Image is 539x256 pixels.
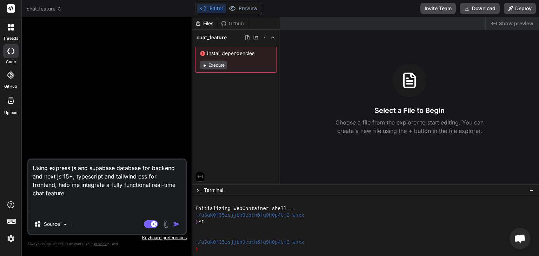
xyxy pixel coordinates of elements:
button: Preview [226,4,260,13]
label: code [6,59,16,65]
button: Deploy [504,3,536,14]
span: ~/u3uk0f35zsjjbn9cprh6fq9h0p4tm2-wnxx [195,239,304,246]
span: − [530,187,533,194]
span: chat_feature [27,5,62,12]
span: ^C [199,219,205,225]
img: settings [5,233,17,245]
img: Pick Models [62,221,68,227]
p: Keyboard preferences [27,235,187,241]
p: Always double-check its answers. Your in Bind [27,241,187,247]
label: threads [3,35,18,41]
span: chat_feature [197,34,227,41]
span: Install dependencies [200,50,272,57]
button: Editor [197,4,226,13]
span: Terminal [204,187,223,194]
label: Upload [4,110,18,116]
div: Files [192,20,218,27]
p: Choose a file from the explorer to start editing. You can create a new file using the + button in... [331,118,488,135]
p: Source [44,221,60,228]
label: GitHub [4,83,17,89]
button: Invite Team [420,3,456,14]
button: Download [460,3,500,14]
span: ~/u3uk0f35zsjjbn9cprh6fq9h0p4tm2-wnxx [195,212,304,219]
span: Initializing WebContainer shell... [195,206,295,212]
img: icon [173,221,180,228]
span: Show preview [499,20,533,27]
div: Open chat [510,228,531,249]
span: >_ [197,187,202,194]
span: ❯ [195,246,199,252]
button: Execute [200,61,227,69]
textarea: Using express js and supabase database for backend and next js 15+, typescript and tailwind css f... [28,160,186,214]
button: − [528,184,535,196]
img: attachment [162,220,170,228]
span: ❯ [195,219,199,225]
div: Github [218,20,247,27]
h3: Select a File to Begin [374,106,445,115]
span: privacy [94,242,107,246]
